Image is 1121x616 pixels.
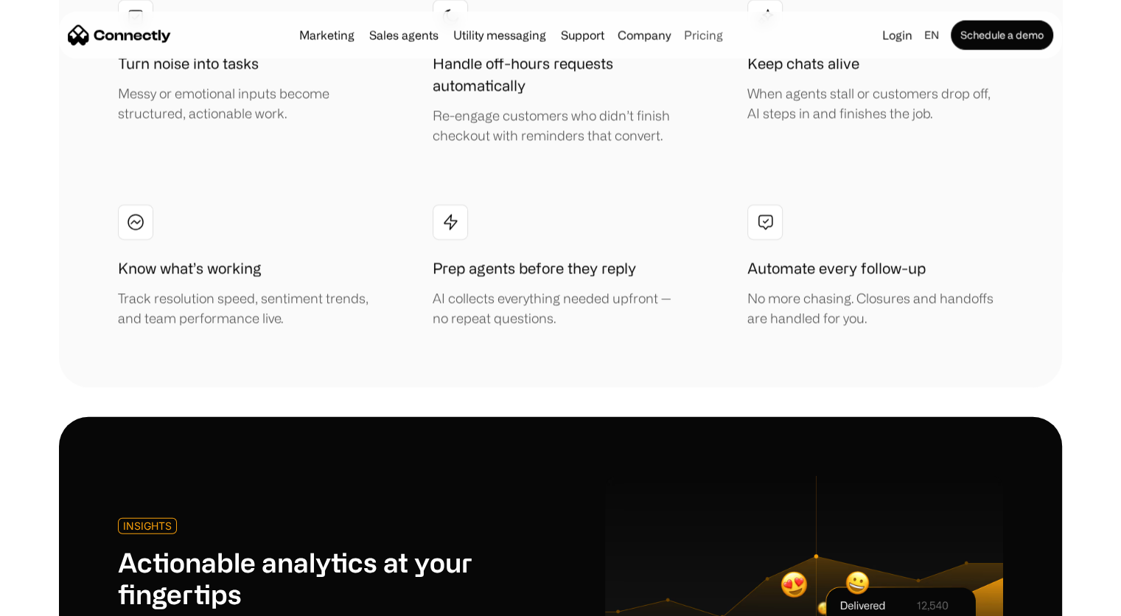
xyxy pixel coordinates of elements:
[118,289,374,329] div: Track resolution speed, sentiment trends, and team performance live.
[618,25,671,46] div: Company
[447,29,552,41] a: Utility messaging
[123,520,172,531] div: INSIGHTS
[15,589,88,611] aside: Language selected: English
[118,546,561,609] h1: Actionable analytics at your fingertips
[951,21,1053,50] a: Schedule a demo
[433,106,688,146] div: Re-engage customers who didn’t finish checkout with reminders that convert.
[118,84,374,124] div: Messy or emotional inputs become structured, actionable work.
[293,29,360,41] a: Marketing
[924,25,939,46] div: en
[747,258,926,280] h1: Automate every follow-up
[118,258,262,280] h1: Know what’s working
[876,25,918,46] a: Login
[747,84,1003,124] div: When agents stall or customers drop off, AI steps in and finishes the job.
[918,25,948,46] div: en
[747,289,1003,329] div: No more chasing. Closures and handoffs are handled for you.
[555,29,610,41] a: Support
[363,29,444,41] a: Sales agents
[747,53,859,75] h1: Keep chats alive
[29,590,88,611] ul: Language list
[68,24,171,46] a: home
[613,25,675,46] div: Company
[433,53,688,97] h1: Handle off-hours requests automatically
[433,289,688,329] div: AI collects everything needed upfront — no repeat questions.
[118,53,259,75] h1: Turn noise into tasks
[433,258,636,280] h1: Prep agents before they reply
[678,29,729,41] a: Pricing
